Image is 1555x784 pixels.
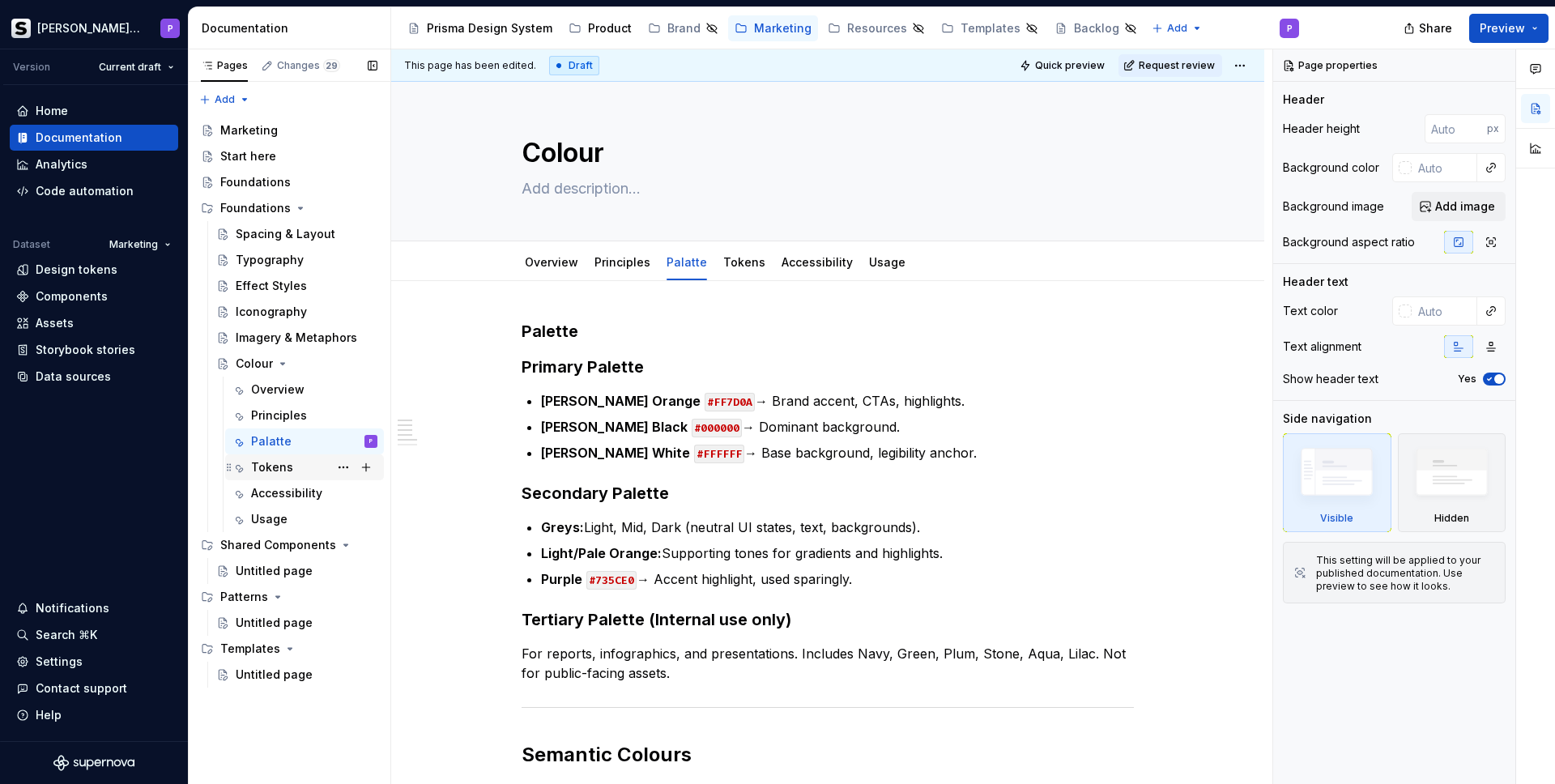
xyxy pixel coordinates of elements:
div: Patterns [220,589,268,605]
div: Patterns [194,584,384,610]
input: Auto [1425,114,1487,143]
a: Marketing [728,15,818,41]
a: Backlog [1048,15,1144,41]
span: 29 [323,59,340,72]
a: Data sources [10,364,178,390]
a: Principles [225,403,384,428]
div: Foundations [220,174,291,190]
div: Show header text [1283,371,1378,387]
strong: [PERSON_NAME] Black [541,419,688,435]
p: Light, Mid, Dark (neutral UI states, text, backgrounds). [541,518,1134,537]
div: Code automation [36,183,134,199]
button: Marketing [102,233,178,256]
p: px [1487,122,1499,135]
span: Quick preview [1035,59,1105,72]
div: Usage [863,245,912,279]
a: Product [562,15,638,41]
h2: Semantic Colours [522,742,1134,768]
strong: Purple [541,571,582,587]
button: Current draft [92,56,181,79]
div: Components [36,288,108,305]
button: Help [10,702,178,728]
a: Documentation [10,125,178,151]
span: This page has been edited. [404,59,536,72]
div: Tokens [717,245,772,279]
div: Background image [1283,198,1384,215]
button: Contact support [10,675,178,701]
code: #FFFFFF [694,445,744,463]
a: Spacing & Layout [210,221,384,247]
a: PalatteP [225,428,384,454]
p: → Accent highlight, used sparingly. [541,569,1134,589]
span: Preview [1480,20,1525,36]
a: Usage [225,506,384,532]
input: Auto [1412,296,1477,326]
textarea: Colour [518,134,1131,173]
a: Settings [10,649,178,675]
div: Untitled page [236,563,313,579]
button: Add [194,88,255,111]
button: Share [1395,14,1463,43]
a: Accessibility [782,255,853,269]
a: Prisma Design System [401,15,559,41]
a: Start here [194,143,384,169]
div: Principles [251,407,307,424]
div: Overview [518,245,585,279]
div: Hidden [1398,433,1506,532]
div: Prisma Design System [427,20,552,36]
div: Data sources [36,369,111,385]
a: Principles [594,255,650,269]
a: Components [10,283,178,309]
a: Templates [935,15,1045,41]
div: Settings [36,654,83,670]
div: Accessibility [775,245,859,279]
div: Tokens [251,459,293,475]
img: 70f0b34c-1a93-4a5d-86eb-502ec58ca862.png [11,19,31,38]
div: Resources [847,20,907,36]
div: Header text [1283,274,1348,290]
div: Start here [220,148,276,164]
div: Dataset [13,238,50,251]
div: Iconography [236,304,307,320]
a: Resources [821,15,931,41]
div: P [369,433,373,450]
div: Shared Components [194,532,384,558]
div: Home [36,103,68,119]
button: Add [1147,17,1208,40]
div: Marketing [220,122,278,138]
p: → Brand accent, CTAs, highlights. [541,391,1134,411]
div: Design tokens [36,262,117,278]
svg: Supernova Logo [53,755,134,771]
a: Home [10,98,178,124]
a: Code automation [10,178,178,204]
button: Request review [1118,54,1222,77]
p: → Base background, legibility anchor. [541,443,1134,462]
a: Typography [210,247,384,273]
a: Accessibility [225,480,384,506]
div: Imagery & Metaphors [236,330,357,346]
button: Quick preview [1015,54,1112,77]
div: Visible [1283,433,1391,532]
div: Shared Components [220,537,336,553]
div: P [1287,22,1293,35]
a: Foundations [194,169,384,195]
span: Share [1419,20,1452,36]
a: Storybook stories [10,337,178,363]
div: Visible [1320,512,1353,525]
div: Templates [961,20,1020,36]
a: Overview [225,377,384,403]
h3: Palette [522,320,1134,343]
div: Effect Styles [236,278,307,294]
div: Background aspect ratio [1283,234,1415,250]
div: Templates [220,641,280,657]
strong: [PERSON_NAME] White [541,445,690,461]
div: Foundations [194,195,384,221]
a: Untitled page [210,558,384,584]
input: Auto [1412,153,1477,182]
a: Untitled page [210,662,384,688]
a: Tokens [225,454,384,480]
a: Palatte [667,255,707,269]
a: Untitled page [210,610,384,636]
div: Search ⌘K [36,627,97,643]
